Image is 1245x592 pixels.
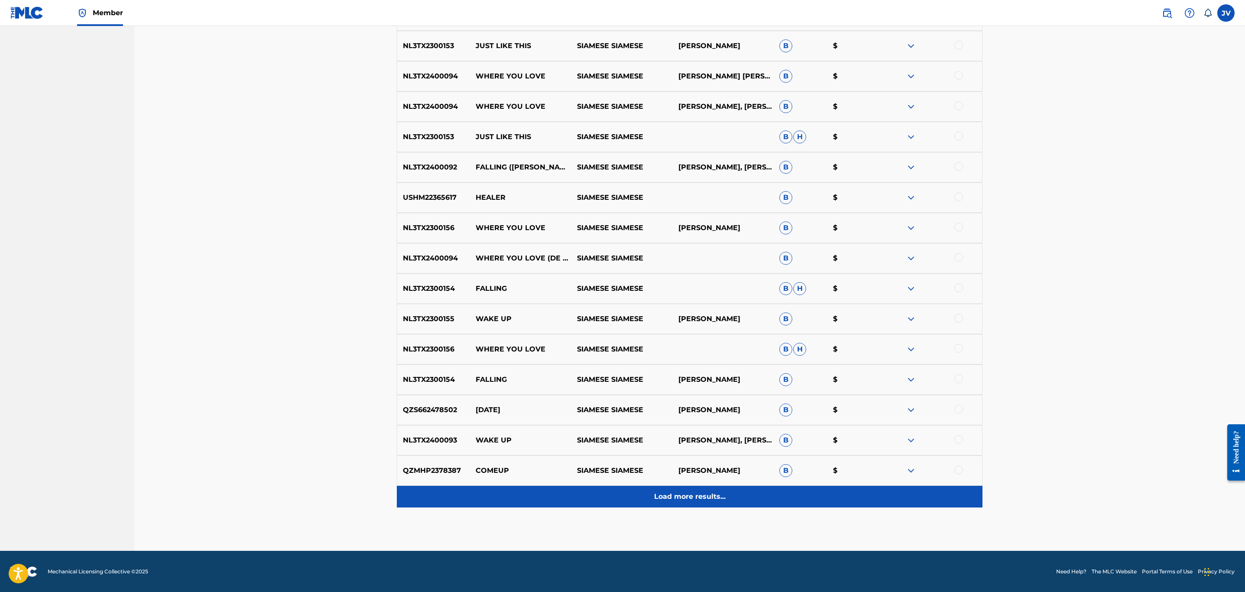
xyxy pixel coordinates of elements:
[906,314,916,324] img: expand
[470,101,571,112] p: WHERE YOU LOVE
[571,374,672,385] p: SIAMESE SIAMESE
[672,465,774,476] p: [PERSON_NAME]
[470,435,571,446] p: WAKE UP
[10,7,44,19] img: MLC Logo
[827,41,881,51] p: $
[672,71,774,81] p: [PERSON_NAME] [PERSON_NAME]
[793,343,806,356] span: H
[906,374,916,385] img: expand
[906,101,916,112] img: expand
[793,130,806,143] span: H
[906,132,916,142] img: expand
[779,100,792,113] span: B
[827,132,881,142] p: $
[397,314,470,324] p: NL3TX2300155
[906,283,916,294] img: expand
[779,282,792,295] span: B
[397,101,470,112] p: NL3TX2400094
[827,344,881,355] p: $
[827,465,881,476] p: $
[397,465,470,476] p: QZMHP2378387
[827,435,881,446] p: $
[470,465,571,476] p: COMEUP
[1203,9,1212,17] div: Notifications
[1162,8,1172,18] img: search
[779,221,792,234] span: B
[397,435,470,446] p: NL3TX2400093
[906,405,916,415] img: expand
[397,192,470,203] p: USHM22365617
[470,132,571,142] p: JUST LIKE THIS
[571,283,672,294] p: SIAMESE SIAMESE
[571,344,672,355] p: SIAMESE SIAMESE
[1184,8,1195,18] img: help
[672,162,774,172] p: [PERSON_NAME], [PERSON_NAME]
[779,70,792,83] span: B
[827,405,881,415] p: $
[906,344,916,355] img: expand
[470,344,571,355] p: WHERE YOU LOVE
[779,312,792,325] span: B
[1198,568,1235,576] a: Privacy Policy
[779,373,792,386] span: B
[1092,568,1137,576] a: The MLC Website
[10,566,37,577] img: logo
[672,374,774,385] p: [PERSON_NAME]
[827,283,881,294] p: $
[906,253,916,263] img: expand
[571,101,672,112] p: SIAMESE SIAMESE
[93,8,123,18] span: Member
[397,344,470,355] p: NL3TX2300156
[779,403,792,416] span: B
[571,253,672,263] p: SIAMESE SIAMESE
[827,223,881,233] p: $
[672,405,774,415] p: [PERSON_NAME]
[779,343,792,356] span: B
[906,223,916,233] img: expand
[397,132,470,142] p: NL3TX2300153
[1217,4,1235,22] div: User Menu
[779,191,792,204] span: B
[827,253,881,263] p: $
[397,283,470,294] p: NL3TX2300154
[1202,550,1245,592] iframe: Chat Widget
[571,223,672,233] p: SIAMESE SIAMESE
[827,101,881,112] p: $
[779,434,792,447] span: B
[672,314,774,324] p: [PERSON_NAME]
[397,374,470,385] p: NL3TX2300154
[470,253,571,263] p: WHERE YOU LOVE (DE LOBBYIST REMIX)
[571,71,672,81] p: SIAMESE SIAMESE
[672,101,774,112] p: [PERSON_NAME], [PERSON_NAME]
[672,223,774,233] p: [PERSON_NAME]
[1056,568,1086,576] a: Need Help?
[1221,417,1245,487] iframe: Resource Center
[470,71,571,81] p: WHERE YOU LOVE
[827,374,881,385] p: $
[1202,550,1245,592] div: Chat-widget
[77,8,88,18] img: Top Rightsholder
[48,568,148,576] span: Mechanical Licensing Collective © 2025
[571,162,672,172] p: SIAMESE SIAMESE
[470,314,571,324] p: WAKE UP
[571,41,672,51] p: SIAMESE SIAMESE
[470,283,571,294] p: FALLING
[397,41,470,51] p: NL3TX2300153
[906,192,916,203] img: expand
[827,71,881,81] p: $
[672,435,774,446] p: [PERSON_NAME], [PERSON_NAME]
[906,71,916,81] img: expand
[654,491,726,502] p: Load more results...
[779,161,792,174] span: B
[906,162,916,172] img: expand
[470,223,571,233] p: WHERE YOU LOVE
[906,41,916,51] img: expand
[793,282,806,295] span: H
[779,130,792,143] span: B
[397,253,470,263] p: NL3TX2400094
[470,405,571,415] p: [DATE]
[779,39,792,52] span: B
[397,71,470,81] p: NL3TX2400094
